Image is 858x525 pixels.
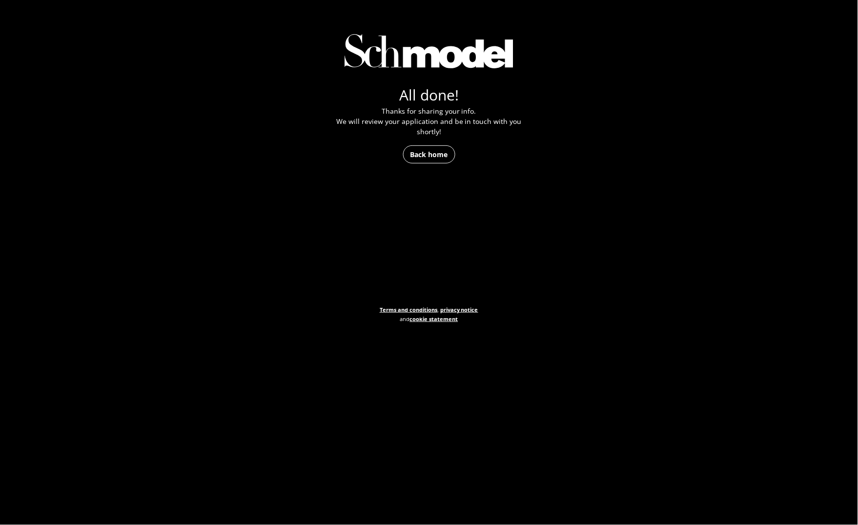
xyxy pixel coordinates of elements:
p: , and [336,305,522,353]
a: cookie statement [410,315,458,323]
a: Back home [403,145,455,163]
img: img [345,34,513,68]
a: Terms and conditions [380,306,437,313]
p: All done! [336,84,522,106]
p: Thanks for sharing your info. We will review your application and be in touch with you shortly! [336,106,522,137]
a: privacy notice [440,306,478,313]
